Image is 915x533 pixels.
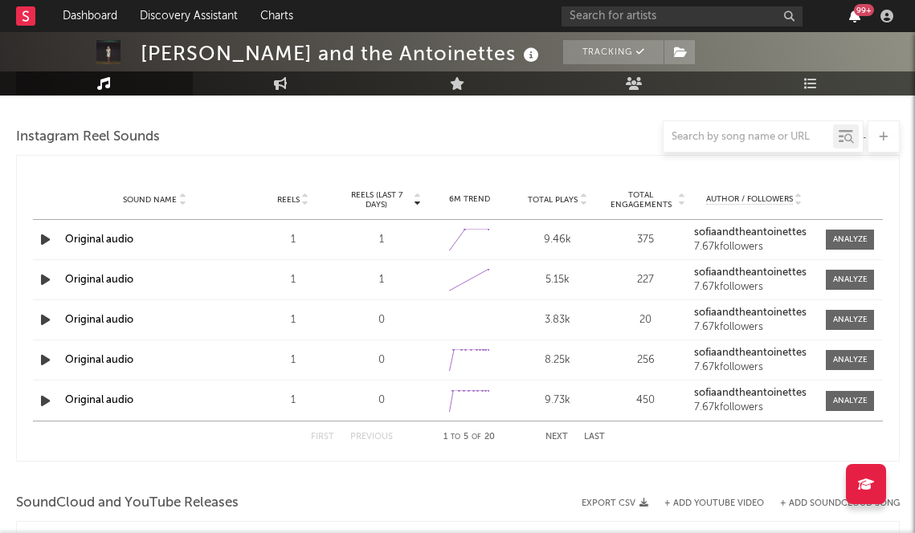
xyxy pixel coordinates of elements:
[517,393,598,409] div: 9.73k
[341,352,422,368] div: 0
[65,234,133,245] a: Original audio
[253,312,333,328] div: 1
[517,232,598,248] div: 9.46k
[694,388,807,398] strong: sofiaandtheantoinettes
[694,402,815,413] div: 7.67k followers
[430,193,510,205] div: 6M Trend
[694,348,807,358] strong: sofiaandtheantoinettes
[664,131,833,144] input: Search by song name or URL
[764,499,900,508] button: + Add SoundCloud Song
[582,498,648,508] button: Export CSV
[65,395,133,405] a: Original audio
[425,428,513,447] div: 1 5 20
[65,315,133,325] a: Original audio
[16,494,239,513] span: SoundCloud and YouTube Releases
[694,227,807,238] strong: sofiaandtheantoinettes
[341,232,422,248] div: 1
[706,194,793,205] span: Author / Followers
[517,352,598,368] div: 8.25k
[584,433,605,441] button: Last
[694,307,815,319] a: sofiaandtheantoinettes
[277,195,300,205] span: Reels
[694,282,815,293] div: 7.67k followers
[606,352,686,368] div: 256
[648,499,764,508] div: + Add YouTube Video
[606,190,676,210] span: Total Engagements
[694,348,815,359] a: sofiaandtheantoinettes
[341,312,422,328] div: 0
[253,232,333,248] div: 1
[664,499,764,508] button: + Add YouTube Video
[341,190,412,210] span: Reels (last 7 days)
[545,433,568,441] button: Next
[606,232,686,248] div: 375
[141,40,543,67] div: [PERSON_NAME] and the Antoinettes
[65,355,133,365] a: Original audio
[694,227,815,238] a: sofiaandtheantoinettes
[780,499,900,508] button: + Add SoundCloud Song
[694,388,815,399] a: sofiaandtheantoinettes
[253,393,333,409] div: 1
[694,242,815,253] div: 7.67k followers
[517,272,598,288] div: 5.15k
[606,393,686,409] div: 450
[341,393,422,409] div: 0
[451,433,460,441] span: to
[311,433,334,441] button: First
[694,267,807,278] strong: sofiaandtheantoinettes
[694,362,815,373] div: 7.67k followers
[854,4,874,16] div: 99 +
[350,433,393,441] button: Previous
[253,272,333,288] div: 1
[472,433,481,441] span: of
[563,40,664,64] button: Tracking
[341,272,422,288] div: 1
[606,312,686,328] div: 20
[562,6,803,26] input: Search for artists
[694,267,815,279] a: sofiaandtheantoinettes
[694,307,807,318] strong: sofiaandtheantoinettes
[517,312,598,328] div: 3.83k
[849,10,860,22] button: 99+
[253,352,333,368] div: 1
[694,322,815,333] div: 7.67k followers
[606,272,686,288] div: 227
[65,275,133,285] a: Original audio
[528,195,578,205] span: Total Plays
[123,195,177,205] span: Sound Name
